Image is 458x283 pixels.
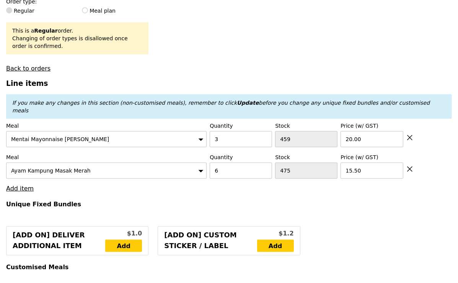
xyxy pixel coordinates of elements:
[13,230,105,252] div: [Add on] Deliver Additional Item
[164,230,257,252] div: [Add on] Custom Sticker / Label
[275,122,337,130] label: Stock
[82,7,148,15] label: Meal plan
[6,7,73,15] label: Regular
[11,168,91,174] span: Ayam Kampung Masak Merah
[6,201,452,208] h4: Unique Fixed Bundles
[257,240,294,252] a: Add
[34,28,57,34] b: Regular
[82,7,88,13] input: Meal plan
[6,153,207,161] label: Meal
[6,7,12,13] input: Regular
[210,153,272,161] label: Quantity
[341,153,403,161] label: Price (w/ GST)
[341,122,403,130] label: Price (w/ GST)
[12,27,142,50] div: This is a order. Changing of order types is disallowed once order is confirmed.
[6,263,452,271] h4: Customised Meals
[105,229,142,238] div: $1.0
[12,100,430,114] em: If you make any changes in this section (non-customised meals), remember to click before you chan...
[6,79,452,87] h3: Line items
[11,136,109,142] span: Mentai Mayonnaise [PERSON_NAME]
[257,229,294,238] div: $1.2
[6,185,34,192] a: Add item
[6,122,207,130] label: Meal
[210,122,272,130] label: Quantity
[237,100,259,106] b: Update
[6,65,51,72] a: Back to orders
[105,240,142,252] a: Add
[275,153,337,161] label: Stock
